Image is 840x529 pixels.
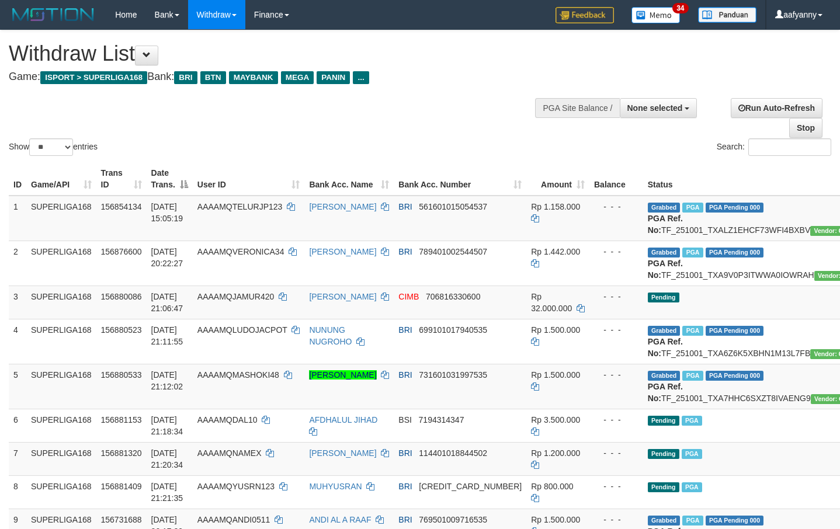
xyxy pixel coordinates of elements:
span: AAAAMQLUDOJACPOT [197,325,287,335]
span: Grabbed [648,248,681,257]
span: 156881320 [101,448,142,458]
span: Marked by aafromsomean [682,449,702,459]
a: ANDI AL A RAAF [309,515,371,524]
span: Copy 509801048426537 to clipboard [419,482,522,491]
span: Pending [648,293,679,302]
span: Grabbed [648,516,681,525]
span: [DATE] 20:22:27 [151,247,183,268]
td: SUPERLIGA168 [26,364,96,409]
td: 6 [9,409,26,442]
span: Rp 1.500.000 [531,325,580,335]
td: 5 [9,364,26,409]
span: Copy 114401018844502 to clipboard [419,448,487,458]
span: 156881153 [101,415,142,424]
a: Run Auto-Refresh [731,98,822,118]
span: Rp 1.442.000 [531,247,580,256]
span: Rp 32.000.000 [531,292,572,313]
label: Search: [717,138,831,156]
td: SUPERLIGA168 [26,241,96,286]
th: Date Trans.: activate to sort column descending [147,162,193,196]
span: Pending [648,449,679,459]
span: AAAAMQJAMUR420 [197,292,274,301]
span: Copy 731601031997535 to clipboard [419,370,487,380]
span: Pending [648,482,679,492]
a: [PERSON_NAME] [309,370,376,380]
th: ID [9,162,26,196]
h1: Withdraw List [9,42,549,65]
span: CIMB [398,292,419,301]
td: 2 [9,241,26,286]
th: Game/API: activate to sort column ascending [26,162,96,196]
span: PGA Pending [706,326,764,336]
span: Marked by aafsengchandara [682,248,703,257]
span: AAAAMQANDI0511 [197,515,270,524]
span: Rp 1.200.000 [531,448,580,458]
th: Bank Acc. Number: activate to sort column ascending [394,162,526,196]
div: - - - [594,324,638,336]
th: Bank Acc. Name: activate to sort column ascending [304,162,394,196]
span: BSI [398,415,412,424]
span: Pending [648,416,679,426]
span: PGA Pending [706,203,764,213]
span: [DATE] 21:18:34 [151,415,183,436]
span: Grabbed [648,371,681,381]
span: BRI [398,247,412,256]
img: panduan.png [698,7,756,23]
span: PGA Pending [706,371,764,381]
span: Copy 561601015054537 to clipboard [419,202,487,211]
span: Rp 1.158.000 [531,202,580,211]
img: MOTION_logo.png [9,6,98,23]
th: Amount: activate to sort column ascending [526,162,589,196]
b: PGA Ref. No: [648,382,683,403]
b: PGA Ref. No: [648,337,683,358]
span: Marked by aafromsomean [682,516,703,525]
a: [PERSON_NAME] [309,247,376,256]
span: 156731688 [101,515,142,524]
td: 8 [9,475,26,509]
img: Button%20Memo.svg [631,7,681,23]
span: Rp 1.500.000 [531,370,580,380]
span: AAAAMQTELURJP123 [197,202,283,211]
div: - - - [594,447,638,459]
div: - - - [594,481,638,492]
span: Marked by aafromsomean [682,482,702,492]
div: - - - [594,414,638,426]
span: [DATE] 21:11:55 [151,325,183,346]
span: 156854134 [101,202,142,211]
span: Grabbed [648,326,681,336]
span: [DATE] 21:06:47 [151,292,183,313]
span: Grabbed [648,203,681,213]
h4: Game: Bank: [9,71,549,83]
a: NUNUNG NUGROHO [309,325,352,346]
a: [PERSON_NAME] [309,292,376,301]
span: BRI [398,325,412,335]
span: Marked by aafromsomean [682,326,703,336]
a: Stop [789,118,822,138]
td: SUPERLIGA168 [26,196,96,241]
span: Marked by aafromsomean [682,371,703,381]
b: PGA Ref. No: [648,214,683,235]
span: AAAAMQNAMEX [197,448,262,458]
span: Copy 7194314347 to clipboard [419,415,464,424]
a: [PERSON_NAME] [309,202,376,211]
span: BRI [398,370,412,380]
span: 156880086 [101,292,142,301]
span: BRI [398,482,412,491]
td: 7 [9,442,26,475]
span: 34 [672,3,688,13]
span: ... [353,71,369,84]
span: BRI [398,448,412,458]
th: Balance [589,162,643,196]
span: [DATE] 21:20:34 [151,448,183,469]
div: - - - [594,514,638,525]
span: Marked by aafchoeunmanni [682,416,702,426]
button: None selected [620,98,697,118]
select: Showentries [29,138,73,156]
span: AAAAMQYUSRN123 [197,482,275,491]
a: AFDHALUL JIHAD [309,415,377,424]
span: BTN [200,71,226,84]
span: Copy 789401002544507 to clipboard [419,247,487,256]
div: - - - [594,201,638,213]
span: 156876600 [101,247,142,256]
span: None selected [627,103,683,113]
